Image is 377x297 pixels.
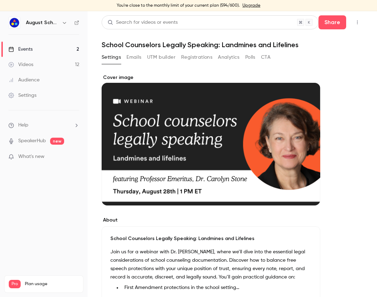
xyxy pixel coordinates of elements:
a: Upgrade [242,3,260,8]
p: School Counselors Legally Speaking: Landmines and Lifelines [110,235,311,242]
button: Polls [245,52,255,63]
li: help-dropdown-opener [8,122,79,129]
h1: School Counselors Legally Speaking: Landmines and Lifelines [102,41,363,49]
button: Share [318,15,346,29]
button: CTA [261,52,270,63]
div: Audience [8,77,40,84]
label: Cover image [102,74,320,81]
div: Events [8,46,33,53]
img: August Schools [9,17,20,28]
button: Emails [126,52,141,63]
h6: August Schools [26,19,59,26]
span: Help [18,122,28,129]
button: Analytics [218,52,240,63]
label: About [102,217,320,224]
iframe: Noticeable Trigger [71,154,79,160]
p: Join us for a webinar with Dr. [PERSON_NAME], where we’ll dive into the essential legal considera... [110,248,311,281]
span: What's new [18,153,44,160]
button: Registrations [181,52,212,63]
section: Cover image [102,74,320,205]
div: Videos [8,61,33,68]
div: Settings [8,92,36,99]
span: Pro [9,280,21,288]
button: UTM builder [147,52,176,63]
div: Search for videos or events [108,19,178,26]
button: Settings [102,52,121,63]
a: SpeakerHub [18,137,46,145]
span: Plan usage [25,281,79,287]
span: new [50,138,64,145]
li: First Amendment protections in the school setting [122,284,311,291]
